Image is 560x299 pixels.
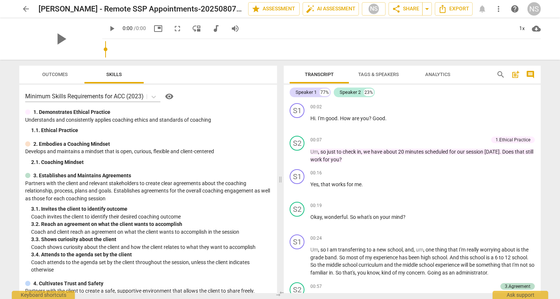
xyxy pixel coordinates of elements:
[105,22,119,35] button: Play
[385,115,387,121] span: .
[491,254,495,260] span: a
[163,91,175,102] button: Help
[347,214,350,220] span: .
[33,108,110,116] p: 1. Demonstrates Ethical Practice
[368,3,379,14] div: NS
[449,149,457,155] span: for
[354,181,361,187] span: me
[251,4,260,13] span: star
[303,2,359,16] button: AI Assessment
[392,4,419,13] span: Share
[448,247,459,253] span: that
[414,247,416,253] span: ,
[310,235,322,241] span: 00:24
[371,149,383,155] span: have
[527,254,529,260] span: .
[340,115,352,121] span: How
[516,247,521,253] span: is
[425,72,450,77] span: Analytics
[33,140,110,148] p: 2. Embodies a Coaching Mindset
[192,24,201,33] span: move_down
[362,2,386,16] button: NS
[379,270,381,276] span: ,
[31,236,271,243] div: 3. 3. Shows curiosity about the client
[355,270,357,276] span: ,
[405,247,414,253] span: and
[502,149,515,155] span: Does
[373,247,377,253] span: a
[357,149,361,155] span: in
[421,254,432,260] span: high
[357,270,367,276] span: you
[310,203,322,209] span: 00:19
[31,243,271,251] p: Coach shows curiosity about the client and how the client relates to what they want to accomplish
[499,254,505,260] span: to
[315,115,318,121] span: .
[33,172,131,180] p: 3. Establishes and Maintains Agreements
[51,29,70,49] span: play_arrow
[310,247,318,253] span: Filler word
[343,270,355,276] span: that's
[33,280,103,287] p: 4. Cultivates Trust and Safety
[322,214,324,220] span: ,
[42,72,68,77] span: Outcomes
[403,214,406,220] span: ?
[423,247,426,253] span: ,
[406,270,425,276] span: concern
[154,24,163,33] span: picture_in_picture
[39,4,242,14] h2: [PERSON_NAME] - Remote SSP Appointments-20250807_132750-Meeting Recording
[340,89,361,96] div: Speaker 2
[435,247,448,253] span: thing
[329,270,333,276] span: in
[306,4,356,13] span: AI Assessment
[469,262,476,268] span: be
[423,4,431,13] span: arrow_drop_down
[367,247,373,253] span: to
[387,247,403,253] span: school
[357,214,373,220] span: what's
[515,149,526,155] span: that
[427,270,442,276] span: Going
[505,254,512,260] span: 12
[290,103,304,118] div: Change speaker
[31,205,271,213] div: 3. 1. Invites the client to identify outcome
[500,149,502,155] span: .
[398,149,405,155] span: 20
[310,137,322,143] span: 00:07
[419,262,435,268] span: school
[330,247,338,253] span: am
[231,24,240,33] span: volume_up
[171,22,184,35] button: Fullscreen
[337,115,340,121] span: .
[496,70,505,79] span: search
[524,69,536,80] button: Show/Hide comments
[324,214,347,220] span: wonderful
[323,157,331,162] span: for
[381,270,392,276] span: kind
[505,283,530,290] div: 3.Agreement
[305,72,334,77] span: Transcript
[457,149,466,155] span: our
[290,282,304,297] div: Change speaker
[350,214,357,220] span: So
[173,24,182,33] span: fullscreen
[380,214,391,220] span: your
[480,247,501,253] span: worrying
[310,262,317,268] span: So
[310,214,322,220] span: Okay
[358,72,399,77] span: Tags & Speakers
[432,254,447,260] span: school
[310,104,322,110] span: 00:02
[290,136,304,151] div: Change speaker
[487,270,489,276] span: .
[377,247,387,253] span: new
[338,247,367,253] span: transferring
[450,254,460,260] span: And
[190,22,203,35] button: View player as separate pane
[318,149,320,155] span: ,
[319,181,321,187] span: ,
[467,247,480,253] span: really
[31,158,271,166] div: 2. 1. Coaching Mindset
[211,24,220,33] span: audiotrack
[416,247,423,253] span: Filler word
